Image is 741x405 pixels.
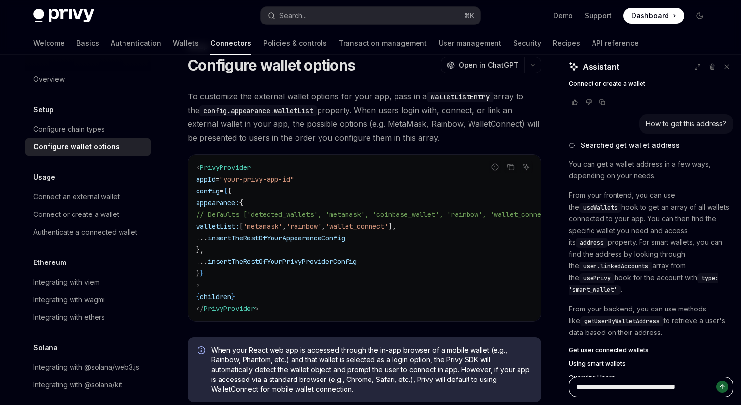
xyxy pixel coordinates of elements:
[33,342,58,354] h5: Solana
[569,346,733,354] a: Get user connected wallets
[584,317,660,325] span: getUserByWalletAddress
[33,123,105,135] div: Configure chain types
[427,92,494,102] code: WalletListEntry
[25,71,151,88] a: Overview
[33,73,65,85] div: Overview
[208,234,345,242] span: insertTheRestOfYourAppearanceConfig
[196,198,239,207] span: appearance:
[255,304,259,313] span: >
[569,377,733,397] textarea: Ask a question...
[25,309,151,326] a: Integrating with ethers
[581,141,680,150] span: Searched get wallet address
[199,105,317,116] code: config.appearance.walletList
[569,80,645,88] span: Connect or create a wallet
[216,175,220,184] span: =
[25,188,151,206] a: Connect an external wallet
[33,191,120,203] div: Connect an external wallet
[173,31,198,55] a: Wallets
[208,257,357,266] span: insertTheRestOfYourPrivyProviderConfig
[231,292,235,301] span: }
[569,190,733,295] p: From your frontend, you can use the hook to get an array of all wallets connected to your app. Yo...
[204,304,255,313] span: PrivyProvider
[33,257,66,268] h5: Ethereum
[196,292,200,301] span: {
[200,163,251,172] span: PrivyProvider
[25,120,151,138] a: Configure chain types
[25,358,151,376] a: Integrating with @solana/web3.js
[196,304,204,313] span: </
[623,8,684,24] a: Dashboard
[220,175,294,184] span: "your-privy-app-id"
[520,161,533,173] button: Ask AI
[569,374,733,381] a: Querying Users
[196,187,220,195] span: config
[504,161,517,173] button: Copy the contents from the code block
[489,161,501,173] button: Report incorrect code
[196,257,208,266] span: ...
[239,222,243,231] span: [
[196,163,200,172] span: <
[33,294,105,306] div: Integrating with wagmi
[200,292,231,301] span: children
[464,12,474,20] span: ⌘ K
[583,274,611,282] span: usePrivy
[596,97,608,107] button: Copy chat response
[33,104,54,116] h5: Setup
[33,361,139,373] div: Integrating with @solana/web3.js
[585,11,612,21] a: Support
[692,8,708,24] button: Toggle dark mode
[25,376,151,394] a: Integrating with @solana/kit
[33,31,65,55] a: Welcome
[286,222,321,231] span: 'rainbow'
[188,56,355,74] h1: Configure wallet options
[196,234,208,242] span: ...
[239,198,243,207] span: {
[210,31,251,55] a: Connectors
[25,273,151,291] a: Integrating with viem
[243,222,282,231] span: 'metamask'
[33,379,122,391] div: Integrating with @solana/kit
[25,206,151,223] a: Connect or create a wallet
[580,239,604,247] span: address
[279,10,307,22] div: Search...
[459,60,519,70] span: Open in ChatGPT
[196,269,200,278] span: }
[439,31,501,55] a: User management
[33,226,137,238] div: Authenticate a connected wallet
[227,187,231,195] span: {
[569,141,733,150] button: Searched get wallet address
[33,311,105,323] div: Integrating with ethers
[583,61,619,72] span: Assistant
[200,269,204,278] span: }
[196,210,557,219] span: // Defaults ['detected_wallets', 'metamask', 'coinbase_wallet', 'rainbow', 'wallet_connect']
[25,138,151,156] a: Configure wallet options
[33,276,99,288] div: Integrating with viem
[646,119,726,129] div: How to get this address?
[569,97,581,107] button: Vote that response was good
[223,187,227,195] span: {
[25,291,151,309] a: Integrating with wagmi
[513,31,541,55] a: Security
[33,171,55,183] h5: Usage
[321,222,325,231] span: ,
[631,11,669,21] span: Dashboard
[569,360,733,368] a: Using smart wallets
[211,345,531,394] span: When your React web app is accessed through the in-app browser of a mobile wallet (e.g., Rainbow,...
[388,222,396,231] span: ],
[196,245,204,254] span: },
[569,80,733,88] a: Connect or create a wallet
[261,7,480,24] button: Open search
[553,11,573,21] a: Demo
[220,187,223,195] span: =
[569,303,733,338] p: From your backend, you can use methods like to retrieve a user's data based on their address.
[569,274,718,294] span: type: 'smart_wallet'
[441,57,524,73] button: Open in ChatGPT
[583,97,594,107] button: Vote that response was not good
[569,158,733,182] p: You can get a wallet address in a few ways, depending on your needs.
[33,141,120,153] div: Configure wallet options
[196,222,239,231] span: walletList:
[569,360,626,368] span: Using smart wallets
[33,209,119,220] div: Connect or create a wallet
[569,346,649,354] span: Get user connected wallets
[553,31,580,55] a: Recipes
